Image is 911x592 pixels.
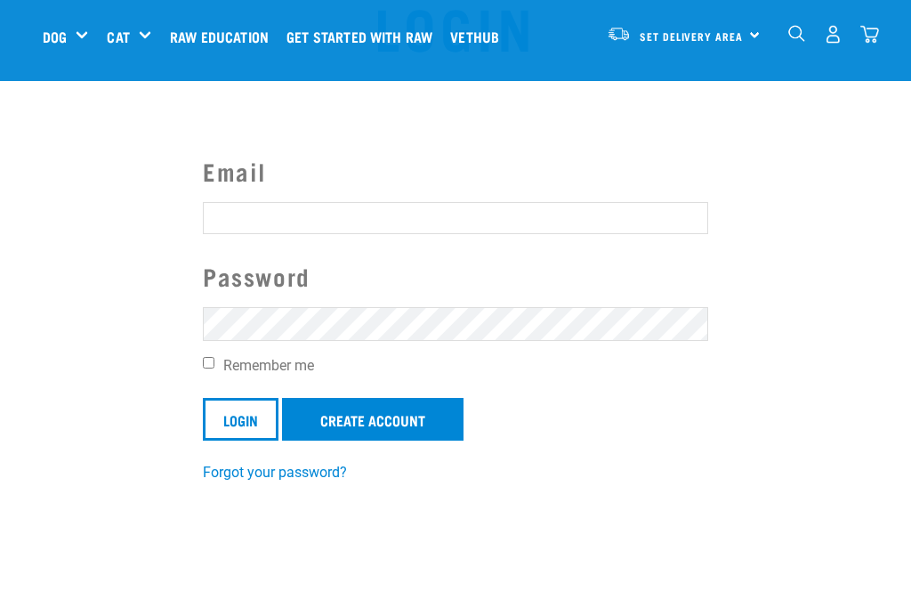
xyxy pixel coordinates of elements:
[607,26,631,42] img: van-moving.png
[640,33,743,39] span: Set Delivery Area
[203,355,708,377] label: Remember me
[860,25,879,44] img: home-icon@2x.png
[43,26,67,47] a: Dog
[165,1,282,72] a: Raw Education
[203,357,214,369] input: Remember me
[203,464,347,481] a: Forgot your password?
[203,258,708,295] label: Password
[203,153,708,190] label: Email
[446,1,512,72] a: Vethub
[824,25,842,44] img: user.png
[788,25,805,42] img: home-icon-1@2x.png
[282,398,464,441] a: Create Account
[107,26,129,47] a: Cat
[282,1,446,72] a: Get started with Raw
[203,398,278,441] input: Login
